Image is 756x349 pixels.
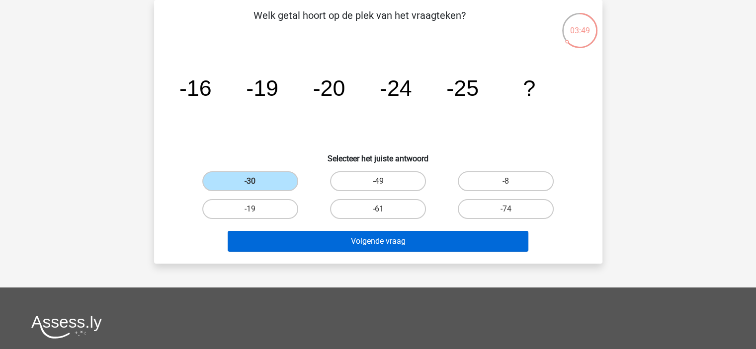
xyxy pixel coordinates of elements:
label: -74 [458,199,554,219]
img: Assessly logo [31,315,102,339]
div: 03:49 [561,12,598,37]
tspan: ? [523,75,535,100]
button: Volgende vraag [228,231,528,252]
tspan: -25 [446,75,479,100]
tspan: -16 [179,75,211,100]
label: -49 [330,171,426,191]
label: -19 [202,199,298,219]
label: -8 [458,171,554,191]
tspan: -24 [379,75,412,100]
h6: Selecteer het juiste antwoord [170,146,587,163]
tspan: -19 [246,75,278,100]
label: -30 [202,171,298,191]
tspan: -20 [313,75,345,100]
label: -61 [330,199,426,219]
p: Welk getal hoort op de plek van het vraagteken? [170,8,549,38]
